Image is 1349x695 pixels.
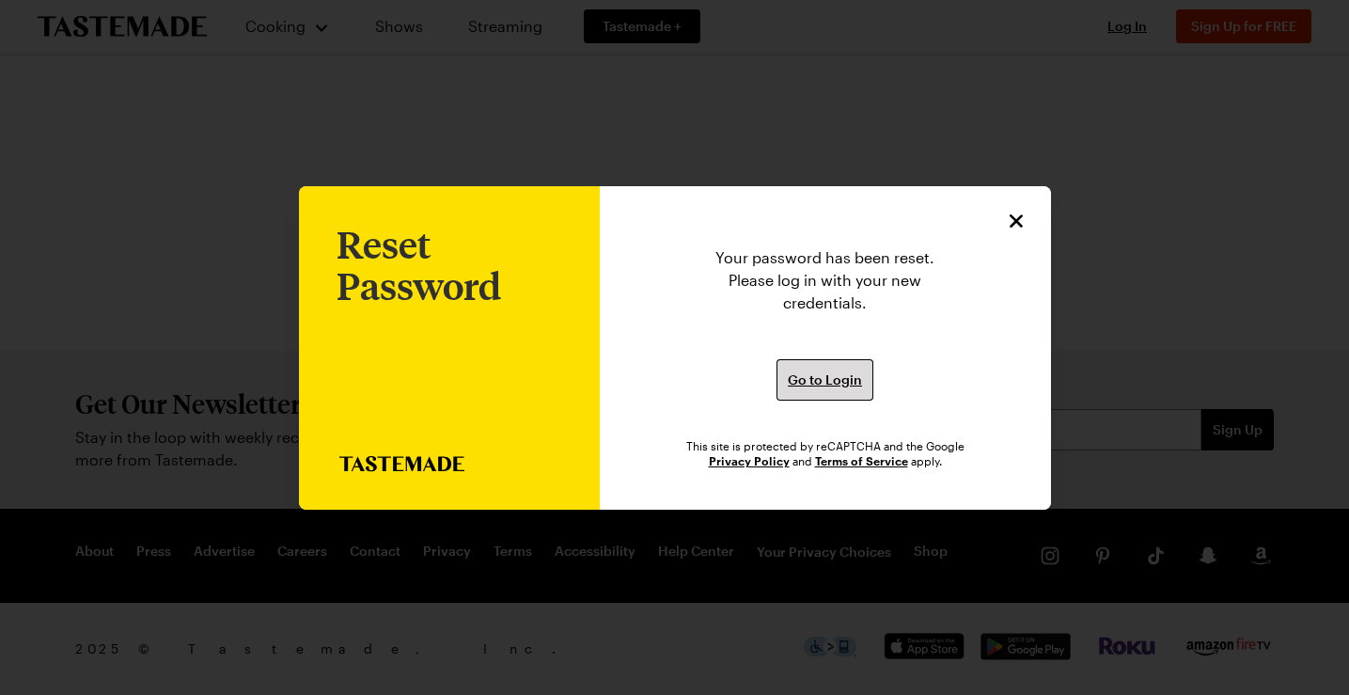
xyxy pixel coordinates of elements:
[776,359,873,401] button: Go to Login
[675,246,976,314] span: Your password has been reset. Please log in with your new credentials.
[675,438,976,468] div: This site is protected by reCAPTCHA and the Google and apply.
[815,452,908,468] a: Google Terms of Service
[337,224,562,307] h1: Reset Password
[1004,209,1028,233] button: Close
[788,371,862,389] span: Go to Login
[709,452,790,468] a: Google Privacy Policy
